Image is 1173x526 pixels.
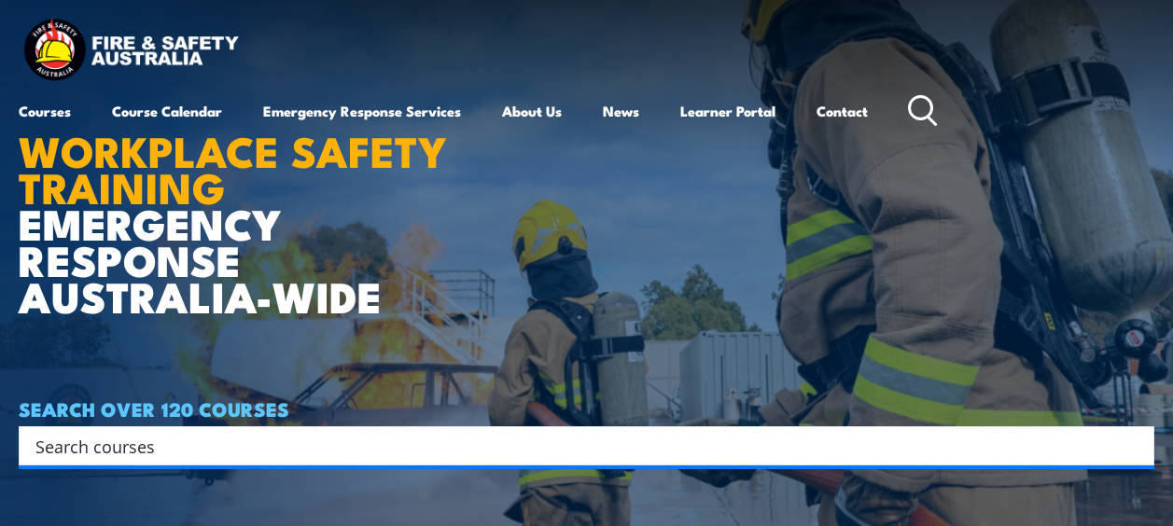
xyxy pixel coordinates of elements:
a: Learner Portal [680,89,775,133]
h1: EMERGENCY RESPONSE AUSTRALIA-WIDE [19,85,475,314]
button: Search magnifier button [1122,433,1148,459]
a: About Us [502,89,562,133]
input: Search input [35,432,1113,460]
form: Search form [39,433,1117,459]
a: Contact [817,89,868,133]
strong: WORKPLACE SAFETY TRAINING [19,118,447,218]
a: Emergency Response Services [263,89,461,133]
a: Courses [19,89,71,133]
a: Course Calendar [112,89,222,133]
h4: SEARCH OVER 120 COURSES [19,398,1154,419]
a: News [603,89,639,133]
